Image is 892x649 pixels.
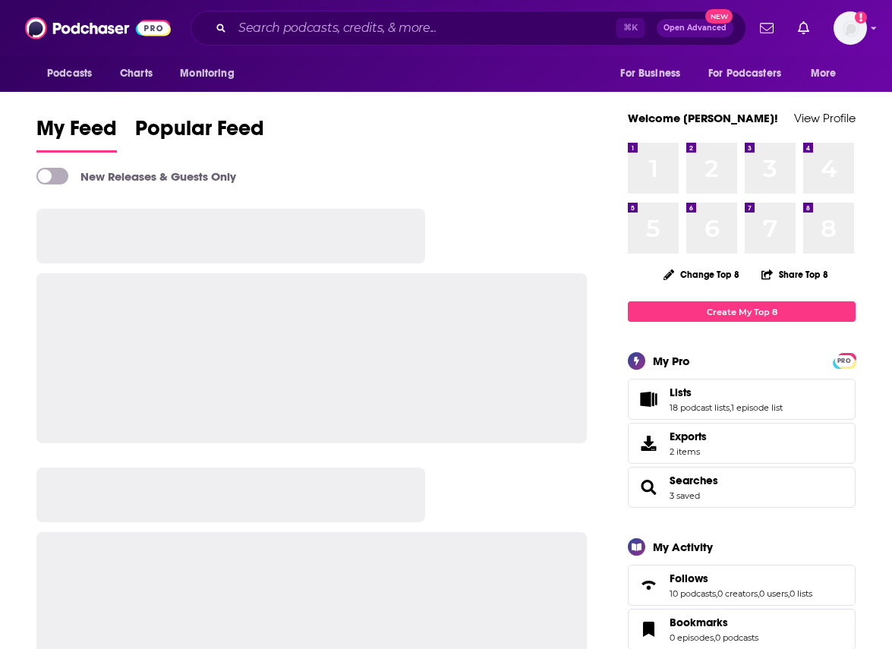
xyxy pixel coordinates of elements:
[135,115,264,150] span: Popular Feed
[633,433,663,454] span: Exports
[628,565,856,606] span: Follows
[834,11,867,45] span: Logged in as shcarlos
[36,115,117,150] span: My Feed
[135,115,264,153] a: Popular Feed
[653,354,690,368] div: My Pro
[794,111,856,125] a: View Profile
[670,446,707,457] span: 2 items
[670,490,700,501] a: 3 saved
[800,59,856,88] button: open menu
[663,24,727,32] span: Open Advanced
[180,63,234,84] span: Monitoring
[36,59,112,88] button: open menu
[628,423,856,464] a: Exports
[708,63,781,84] span: For Podcasters
[110,59,162,88] a: Charts
[731,402,783,413] a: 1 episode list
[670,572,812,585] a: Follows
[717,588,758,599] a: 0 creators
[792,15,815,41] a: Show notifications dropdown
[698,59,803,88] button: open menu
[670,386,783,399] a: Lists
[759,588,788,599] a: 0 users
[628,111,778,125] a: Welcome [PERSON_NAME]!
[120,63,153,84] span: Charts
[788,588,790,599] span: ,
[657,19,733,37] button: Open AdvancedNew
[36,115,117,153] a: My Feed
[628,467,856,508] span: Searches
[628,301,856,322] a: Create My Top 8
[670,430,707,443] span: Exports
[670,402,730,413] a: 18 podcast lists
[633,477,663,498] a: Searches
[705,9,733,24] span: New
[670,588,716,599] a: 10 podcasts
[835,355,853,367] span: PRO
[761,260,829,289] button: Share Top 8
[616,18,645,38] span: ⌘ K
[633,389,663,410] a: Lists
[25,14,171,43] img: Podchaser - Follow, Share and Rate Podcasts
[754,15,780,41] a: Show notifications dropdown
[628,379,856,420] span: Lists
[758,588,759,599] span: ,
[835,354,853,366] a: PRO
[855,11,867,24] svg: Add a profile image
[47,63,92,84] span: Podcasts
[653,540,713,554] div: My Activity
[790,588,812,599] a: 0 lists
[730,402,731,413] span: ,
[670,616,728,629] span: Bookmarks
[670,572,708,585] span: Follows
[620,63,680,84] span: For Business
[654,265,749,284] button: Change Top 8
[169,59,254,88] button: open menu
[714,632,715,643] span: ,
[633,619,663,640] a: Bookmarks
[834,11,867,45] button: Show profile menu
[191,11,746,46] div: Search podcasts, credits, & more...
[36,168,236,184] a: New Releases & Guests Only
[716,588,717,599] span: ,
[633,575,663,596] a: Follows
[670,632,714,643] a: 0 episodes
[670,616,758,629] a: Bookmarks
[670,386,692,399] span: Lists
[834,11,867,45] img: User Profile
[715,632,758,643] a: 0 podcasts
[811,63,837,84] span: More
[610,59,699,88] button: open menu
[670,474,718,487] a: Searches
[232,16,616,40] input: Search podcasts, credits, & more...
